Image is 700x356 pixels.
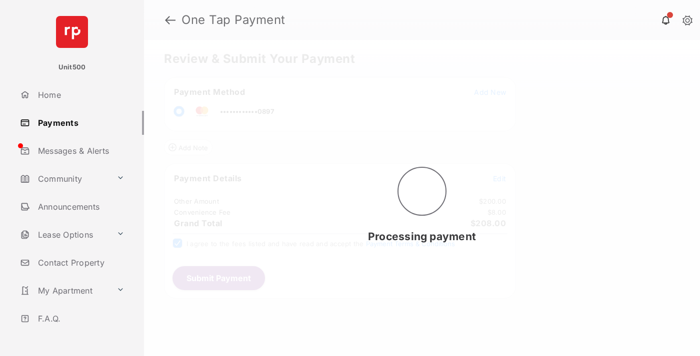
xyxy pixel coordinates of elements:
[16,307,144,331] a: F.A.Q.
[16,83,144,107] a: Home
[368,230,476,243] span: Processing payment
[16,167,112,191] a: Community
[16,139,144,163] a: Messages & Alerts
[58,62,86,72] p: Unit500
[56,16,88,48] img: svg+xml;base64,PHN2ZyB4bWxucz0iaHR0cDovL3d3dy53My5vcmcvMjAwMC9zdmciIHdpZHRoPSI2NCIgaGVpZ2h0PSI2NC...
[16,223,112,247] a: Lease Options
[181,14,285,26] strong: One Tap Payment
[16,251,144,275] a: Contact Property
[16,111,144,135] a: Payments
[16,279,112,303] a: My Apartment
[16,195,144,219] a: Announcements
